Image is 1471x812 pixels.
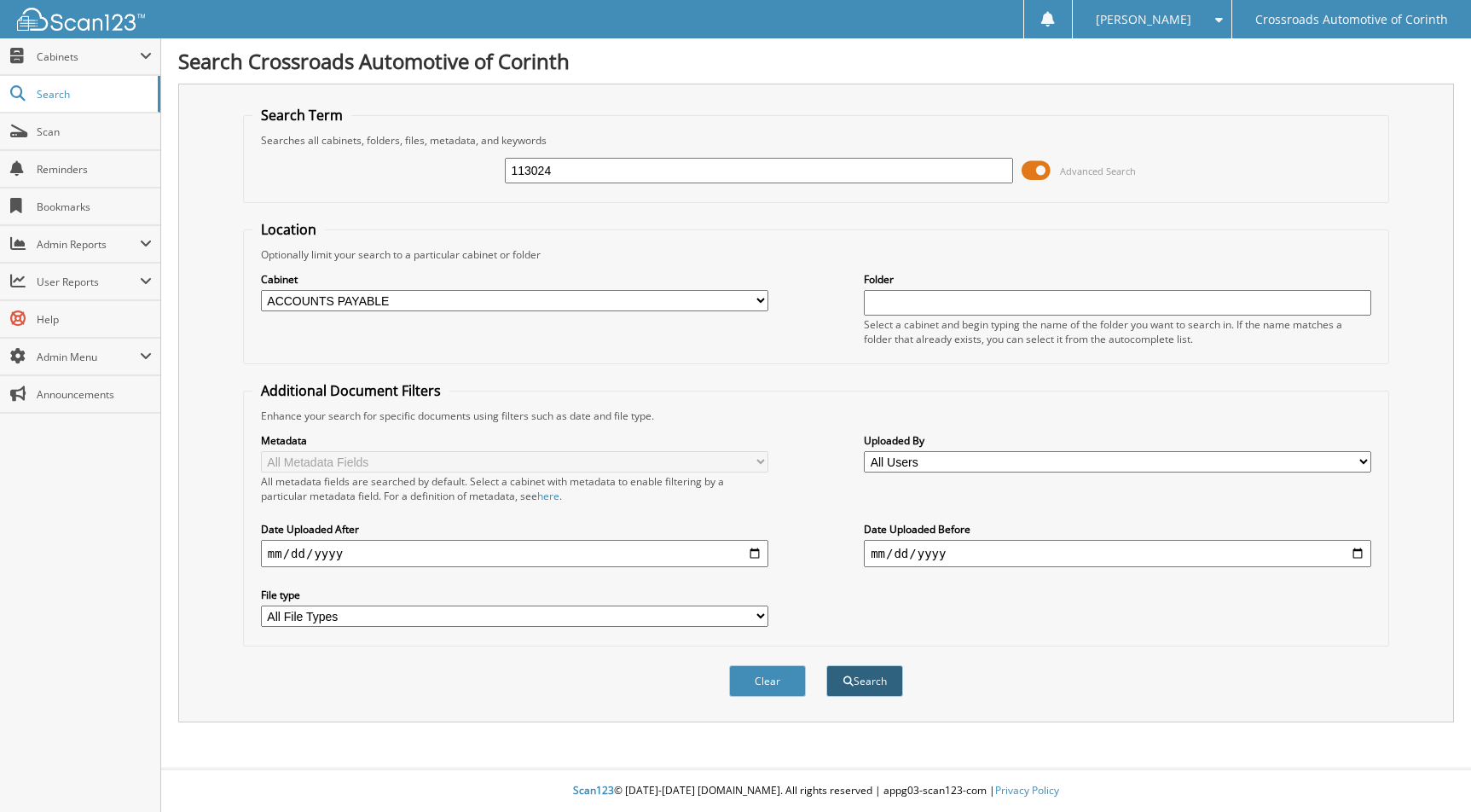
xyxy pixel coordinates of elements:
[864,433,1371,448] label: Uploaded By
[537,489,559,503] a: here
[1255,14,1448,25] span: Crossroads Automotive of Corinth
[729,665,806,697] button: Clear
[864,540,1371,567] input: end
[1060,165,1136,177] span: Advanced Search
[826,665,903,697] button: Search
[37,350,140,364] span: Admin Menu
[178,47,1454,75] h1: Search Crossroads Automotive of Corinth
[252,409,1380,423] div: Enhance your search for specific documents using filters such as date and file type.
[261,588,768,602] label: File type
[261,474,768,503] div: All metadata fields are searched by default. Select a cabinet with metadata to enable filtering b...
[37,275,140,289] span: User Reports
[261,522,768,536] label: Date Uploaded After
[1096,14,1191,25] span: [PERSON_NAME]
[252,247,1380,262] div: Optionally limit your search to a particular cabinet or folder
[37,312,152,327] span: Help
[37,87,149,101] span: Search
[37,125,152,139] span: Scan
[37,237,140,252] span: Admin Reports
[37,162,152,177] span: Reminders
[261,272,768,287] label: Cabinet
[864,522,1371,536] label: Date Uploaded Before
[864,317,1371,346] div: Select a cabinet and begin typing the name of the folder you want to search in. If the name match...
[864,272,1371,287] label: Folder
[252,133,1380,148] div: Searches all cabinets, folders, files, metadata, and keywords
[37,49,140,64] span: Cabinets
[252,106,351,125] legend: Search Term
[261,433,768,448] label: Metadata
[252,381,449,400] legend: Additional Document Filters
[573,783,614,797] span: Scan123
[37,200,152,214] span: Bookmarks
[37,387,152,402] span: Announcements
[261,540,768,567] input: start
[995,783,1059,797] a: Privacy Policy
[17,8,145,31] img: scan123-logo-white.svg
[252,220,325,239] legend: Location
[161,770,1471,812] div: © [DATE]-[DATE] [DOMAIN_NAME]. All rights reserved | appg03-scan123-com |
